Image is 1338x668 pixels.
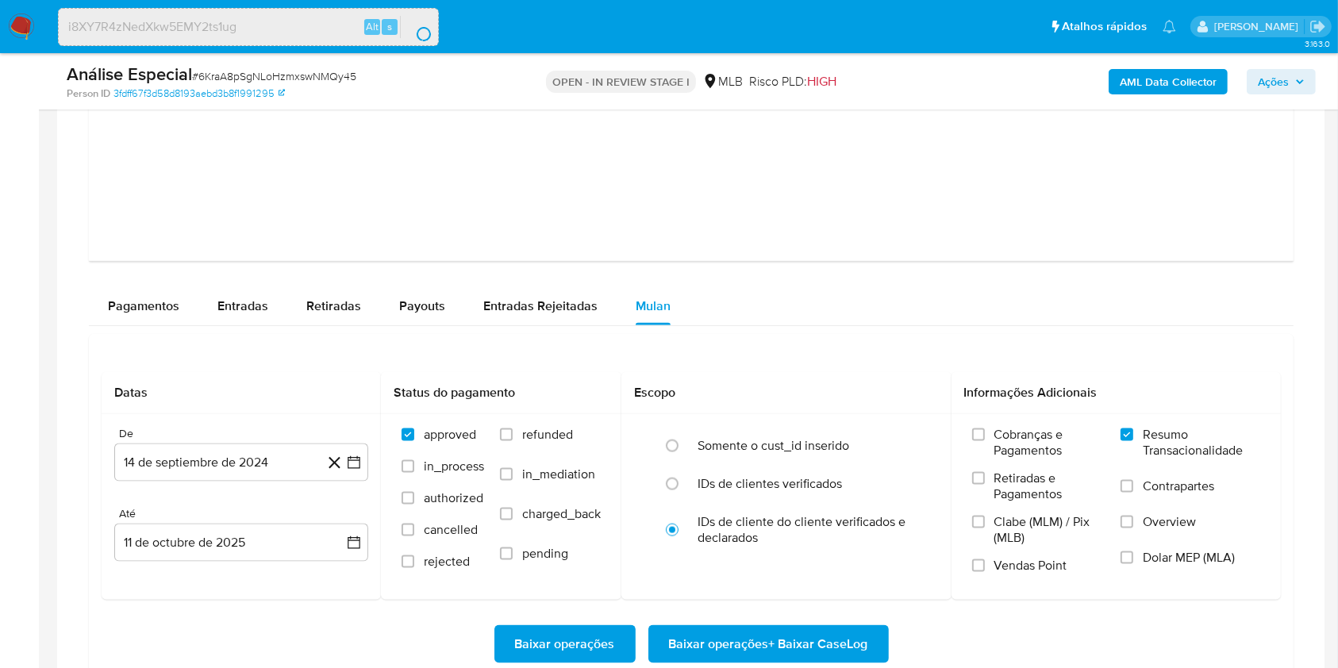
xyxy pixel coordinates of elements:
[1109,69,1228,94] button: AML Data Collector
[1305,37,1330,50] span: 3.163.0
[387,19,392,34] span: s
[1163,20,1176,33] a: Notificações
[1247,69,1316,94] button: Ações
[1214,19,1304,34] p: ana.conceicao@mercadolivre.com
[1258,69,1289,94] span: Ações
[67,86,110,101] b: Person ID
[59,17,438,37] input: Pesquise usuários ou casos...
[807,72,836,90] span: HIGH
[749,73,836,90] span: Risco PLD:
[67,61,192,86] b: Análise Especial
[1120,69,1217,94] b: AML Data Collector
[192,68,356,84] span: # 6KraA8pSgNLoHzmxswNMQy45
[1062,18,1147,35] span: Atalhos rápidos
[366,19,379,34] span: Alt
[702,73,743,90] div: MLB
[1309,18,1326,35] a: Sair
[546,71,696,93] p: OPEN - IN REVIEW STAGE I
[113,86,285,101] a: 3fdff67f3d58d8193aebd3b8f1991295
[400,16,433,38] button: search-icon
